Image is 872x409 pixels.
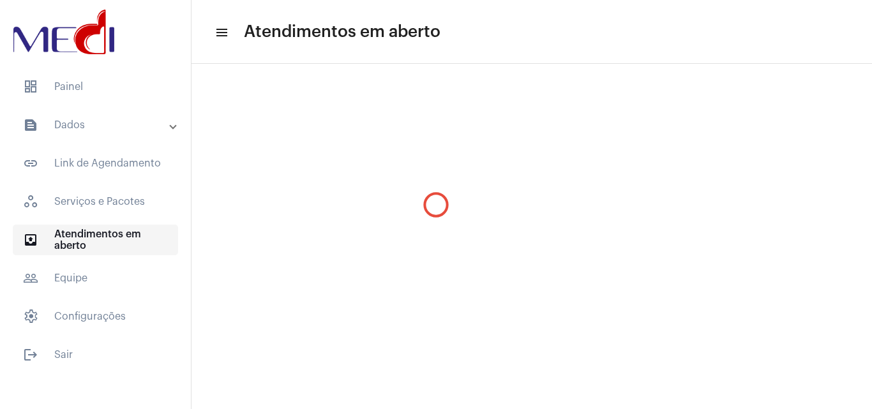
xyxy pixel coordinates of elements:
span: sidenav icon [23,194,38,209]
span: Equipe [13,263,178,294]
span: sidenav icon [23,309,38,324]
mat-icon: sidenav icon [214,25,227,40]
img: d3a1b5fa-500b-b90f-5a1c-719c20e9830b.png [10,6,117,57]
span: Atendimentos em aberto [244,22,440,42]
mat-expansion-panel-header: sidenav iconDados [8,110,191,140]
span: Atendimentos em aberto [13,225,178,255]
span: Sair [13,339,178,370]
span: Serviços e Pacotes [13,186,178,217]
span: sidenav icon [23,79,38,94]
mat-panel-title: Dados [23,117,170,133]
span: Painel [13,71,178,102]
span: Configurações [13,301,178,332]
mat-icon: sidenav icon [23,232,38,248]
mat-icon: sidenav icon [23,117,38,133]
span: Link de Agendamento [13,148,178,179]
mat-icon: sidenav icon [23,156,38,171]
mat-icon: sidenav icon [23,271,38,286]
mat-icon: sidenav icon [23,347,38,362]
